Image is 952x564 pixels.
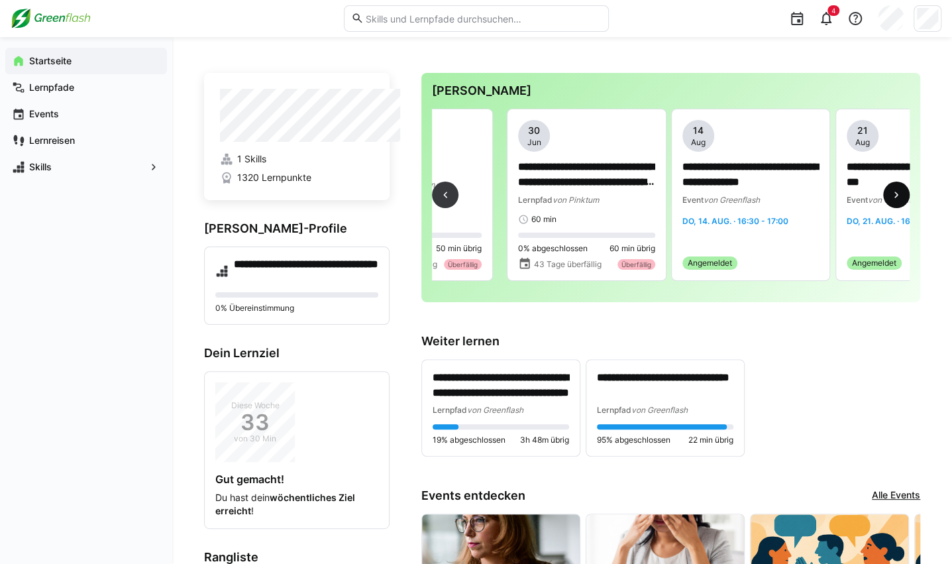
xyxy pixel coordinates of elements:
[682,216,788,226] span: Do, 14. Aug. · 16:30 - 17:00
[433,405,467,415] span: Lernpfad
[237,171,311,184] span: 1320 Lernpunkte
[433,435,505,445] span: 19% abgeschlossen
[688,258,732,268] span: Angemeldet
[364,13,601,25] input: Skills und Lernpfade durchsuchen…
[617,259,655,270] div: Überfällig
[531,214,556,225] span: 60 min
[467,405,523,415] span: von Greenflash
[215,491,378,518] p: Du hast dein !
[215,492,355,516] strong: wöchentliches Ziel erreicht
[868,195,924,205] span: von Greenflash
[421,488,525,503] h3: Events entdecken
[597,435,670,445] span: 95% abgeschlossen
[204,221,390,236] h3: [PERSON_NAME]-Profile
[528,124,540,137] span: 30
[857,124,868,137] span: 21
[609,243,655,254] span: 60 min übrig
[831,7,835,15] span: 4
[693,124,704,137] span: 14
[215,473,378,486] h4: Gut gemacht!
[704,195,760,205] span: von Greenflash
[872,488,920,503] a: Alle Events
[444,259,482,270] div: Überfällig
[682,195,704,205] span: Event
[847,195,868,205] span: Event
[688,435,733,445] span: 22 min übrig
[518,195,553,205] span: Lernpfad
[518,243,588,254] span: 0% abgeschlossen
[432,84,910,98] h3: [PERSON_NAME]
[204,346,390,361] h3: Dein Lernziel
[553,195,599,205] span: von Pinktum
[436,243,482,254] span: 50 min übrig
[597,405,631,415] span: Lernpfad
[237,152,266,166] span: 1 Skills
[852,258,896,268] span: Angemeldet
[534,259,602,270] span: 43 Tage überfällig
[421,334,920,349] h3: Weiter lernen
[520,435,569,445] span: 3h 48m übrig
[631,405,688,415] span: von Greenflash
[691,137,706,148] span: Aug
[527,137,541,148] span: Jun
[855,137,870,148] span: Aug
[847,216,952,226] span: Do, 21. Aug. · 16:30 - 17:00
[215,303,378,313] p: 0% Übereinstimmung
[220,152,374,166] a: 1 Skills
